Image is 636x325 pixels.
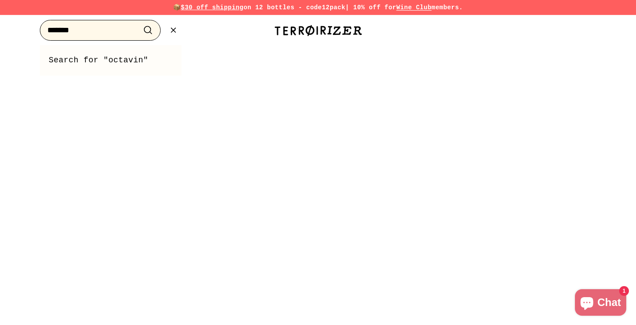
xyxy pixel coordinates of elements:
[181,4,244,11] span: $30 off shipping
[18,3,618,12] p: 📦 on 12 bottles - code | 10% off for members.
[49,54,173,67] a: Search for "octavin"
[396,4,432,11] a: Wine Club
[322,4,345,11] strong: 12pack
[572,289,629,318] inbox-online-store-chat: Shopify online store chat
